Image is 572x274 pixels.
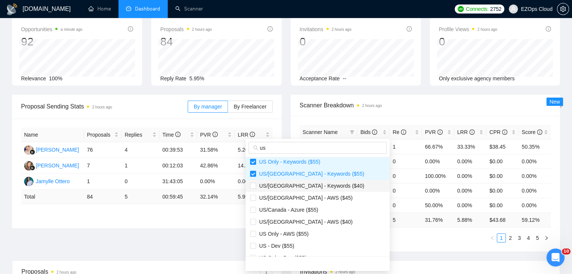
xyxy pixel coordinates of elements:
[393,129,406,135] span: Re
[519,139,551,154] td: 50.35%
[486,183,519,198] td: $0.00
[524,234,533,242] a: 4
[519,169,551,183] td: 0.00%
[128,26,133,32] span: info-circle
[84,190,121,204] td: 84
[84,174,121,190] td: 1
[477,27,497,32] time: 2 hours ago
[21,102,188,111] span: Proposal Sending Stats
[300,35,352,49] div: 0
[401,129,406,135] span: info-circle
[486,198,519,212] td: $0.00
[407,26,412,32] span: info-circle
[126,6,131,11] span: dashboard
[124,131,150,139] span: Replies
[343,75,346,81] span: --
[488,233,497,242] button: left
[458,6,464,12] img: upwork-logo.png
[92,105,112,109] time: 2 hours ago
[235,158,272,174] td: 14.29%
[24,161,33,170] img: NK
[21,35,82,49] div: 92
[488,233,497,242] li: Previous Page
[159,158,197,174] td: 00:12:03
[542,233,551,242] li: Next Page
[238,132,255,138] span: LRR
[486,169,519,183] td: $0.00
[544,236,549,240] span: right
[300,75,340,81] span: Acceptance Rate
[372,129,377,135] span: info-circle
[162,132,181,138] span: Time
[439,25,498,34] span: Profile Views
[24,145,33,155] img: AJ
[466,5,489,13] span: Connects:
[253,145,258,151] span: search
[454,139,487,154] td: 33.33%
[537,129,542,135] span: info-circle
[234,104,266,110] span: By Freelancer
[506,234,514,242] a: 2
[439,75,515,81] span: Only exclusive agency members
[49,75,62,81] span: 100%
[350,130,354,134] span: filter
[300,101,551,110] span: Scanner Breakdown
[235,174,272,190] td: 0.00%
[84,128,121,142] th: Proposals
[546,26,551,32] span: info-circle
[522,129,542,135] span: Score
[121,128,159,142] th: Replies
[497,233,506,242] li: 1
[84,142,121,158] td: 76
[135,6,160,12] span: Dashboard
[197,174,235,190] td: 0.00%
[515,233,524,242] li: 3
[390,198,422,212] td: 0
[6,3,18,15] img: logo
[557,3,569,15] button: setting
[256,171,364,177] span: US/[GEOGRAPHIC_DATA] - Keywords ($55)
[454,183,487,198] td: 0.00%
[454,154,487,169] td: 0.00%
[454,169,487,183] td: 0.00%
[197,142,235,158] td: 31.58%
[425,129,443,135] span: PVR
[557,6,569,12] a: setting
[235,190,272,204] td: 5.95 %
[533,234,542,242] a: 5
[454,212,487,227] td: 5.88 %
[469,129,475,135] span: info-circle
[360,129,377,135] span: Bids
[524,233,533,242] li: 4
[519,183,551,198] td: 0.00%
[256,195,353,201] span: US/[GEOGRAPHIC_DATA] - AWS ($45)
[390,212,422,227] td: 5
[256,219,353,225] span: US/[GEOGRAPHIC_DATA] - AWS ($40)
[390,183,422,198] td: 0
[190,75,205,81] span: 5.95%
[515,234,523,242] a: 3
[21,190,84,204] td: Total
[159,190,197,204] td: 00:59:45
[24,178,70,184] a: JOJamylle Ottero
[549,99,560,105] span: New
[486,212,519,227] td: $ 43.68
[422,198,454,212] td: 50.00%
[121,142,159,158] td: 4
[519,198,551,212] td: 0.00%
[24,162,79,168] a: NK[PERSON_NAME]
[533,233,542,242] li: 5
[84,158,121,174] td: 7
[250,132,255,137] span: info-circle
[159,142,197,158] td: 00:39:53
[348,126,356,138] span: filter
[256,159,320,165] span: US Only - Keywords ($55)
[197,158,235,174] td: 42.86%
[160,35,212,49] div: 84
[490,236,495,240] span: left
[300,25,352,34] span: Invitations
[542,233,551,242] button: right
[235,142,272,158] td: 5.26%
[390,169,422,183] td: 0
[506,233,515,242] li: 2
